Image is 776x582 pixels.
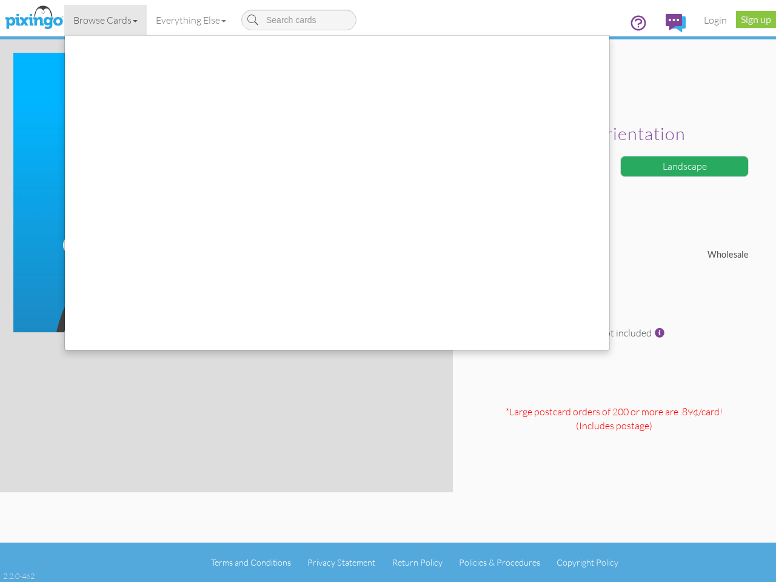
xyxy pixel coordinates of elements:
img: create-your-own-landscape.jpg [13,53,439,332]
input: Search cards [241,10,356,30]
img: pixingo logo [2,3,66,33]
a: Browse Cards [64,5,147,35]
div: *Large postcard orders of 200 or more are .89¢/card! (Includes postage ) [462,405,767,492]
div: Landscape [620,156,749,177]
div: Wholesale [614,249,758,261]
a: Everything Else [147,5,235,35]
a: Return Policy [392,557,443,567]
a: Policies & Procedures [459,557,540,567]
h2: Select orientation [477,124,746,144]
a: Sign up [736,11,776,28]
a: Copyright Policy [557,557,618,567]
img: comments.svg [666,14,686,32]
a: Privacy Statement [307,557,375,567]
div: 2.2.0-462 [3,570,35,581]
div: Postage not included [462,326,767,399]
a: Login [695,5,736,35]
iframe: Chat [775,581,776,582]
a: Terms and Conditions [211,557,291,567]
